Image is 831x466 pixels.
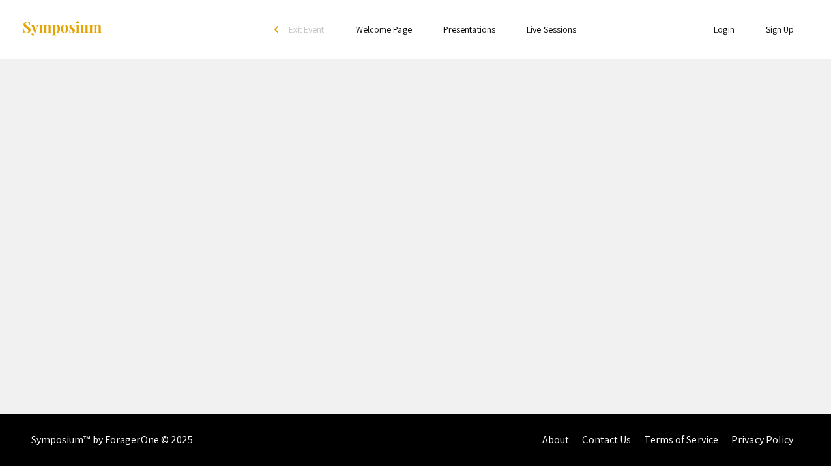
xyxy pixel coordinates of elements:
span: Exit Event [289,23,325,35]
a: Login [714,23,735,35]
a: About [542,433,570,446]
a: Live Sessions [527,23,576,35]
a: Contact Us [582,433,631,446]
div: Symposium™ by ForagerOne © 2025 [31,414,194,466]
img: Symposium by ForagerOne [22,20,103,38]
div: arrow_back_ios [274,25,282,33]
a: Welcome Page [356,23,412,35]
a: Presentations [443,23,495,35]
a: Terms of Service [644,433,718,446]
a: Privacy Policy [731,433,793,446]
a: Sign Up [766,23,795,35]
